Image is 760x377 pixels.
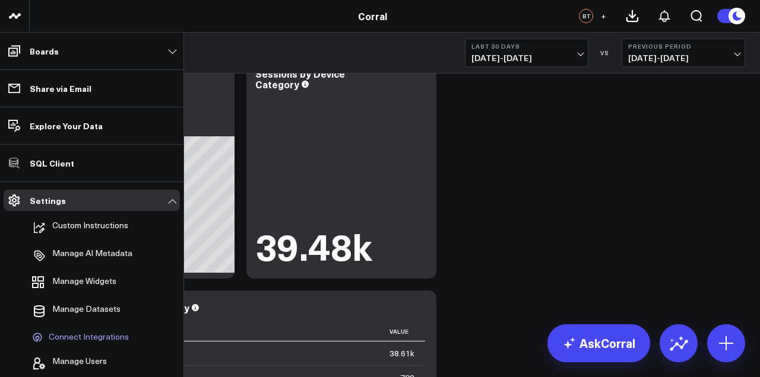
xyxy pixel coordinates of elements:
[471,43,582,50] b: Last 30 Days
[49,332,129,343] span: Connect Integrations
[596,9,610,23] button: +
[30,196,66,205] p: Settings
[4,152,180,174] a: SQL Client
[52,304,121,318] span: Manage Datasets
[52,248,132,263] p: Manage AI Metadata
[52,221,128,235] p: Custom Instructions
[27,298,144,324] a: Manage Datasets
[547,324,650,362] a: AskCorral
[622,39,745,67] button: Previous Period[DATE]-[DATE]
[27,350,107,376] button: Manage Users
[255,67,345,91] div: Sessions by Device Category
[27,242,144,269] a: Manage AI Metadata
[30,46,59,56] p: Boards
[30,158,74,168] p: SQL Client
[389,347,414,359] div: 38.61k
[628,53,739,63] span: [DATE] - [DATE]
[601,12,606,20] span: +
[594,49,616,56] div: VS
[358,9,387,23] a: Corral
[628,43,739,50] b: Previous Period
[27,326,144,349] a: Connect Integrations
[27,270,144,296] a: Manage Widgets
[255,227,372,264] div: 39.48k
[172,322,425,341] th: Value
[579,9,593,23] div: BT
[471,53,582,63] span: [DATE] - [DATE]
[27,215,128,241] button: Custom Instructions
[52,276,116,290] span: Manage Widgets
[52,356,107,370] span: Manage Users
[465,39,588,67] button: Last 30 Days[DATE]-[DATE]
[30,121,103,130] p: Explore Your Data
[30,84,91,93] p: Share via Email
